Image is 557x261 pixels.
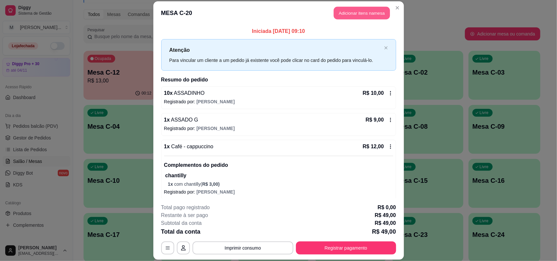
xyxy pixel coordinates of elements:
[375,219,396,227] p: R$ 49,00
[161,227,201,236] p: Total da conta
[164,161,393,169] p: Complementos do pedido
[164,143,213,151] p: 1 x
[296,241,396,254] button: Registrar pagamento
[164,116,198,124] p: 1 x
[164,125,393,132] p: Registrado por:
[363,89,384,97] p: R$ 10,00
[372,227,396,236] p: R$ 49,00
[161,211,208,219] p: Restante à ser pago
[164,189,393,195] p: Registrado por:
[165,172,393,180] p: chantilly
[161,27,396,35] p: Iniciada [DATE] 09:10
[193,241,293,254] button: Imprimir consumo
[168,181,393,187] p: com chantilly (
[202,181,220,187] span: R$ 3,00 )
[164,98,393,105] p: Registrado por:
[378,204,396,211] p: R$ 0,00
[375,211,396,219] p: R$ 49,00
[164,89,205,97] p: 10 x
[153,1,404,25] header: MESA C-20
[169,57,381,64] div: Para vincular um cliente a um pedido já existente você pode clicar no card do pedido para vinculá...
[170,144,213,149] span: Café - cappuccino
[196,189,235,195] span: [PERSON_NAME]
[363,143,384,151] p: R$ 12,00
[196,126,235,131] span: [PERSON_NAME]
[392,3,403,13] button: Close
[334,7,390,20] button: Adicionar itens namesa
[161,204,210,211] p: Total pago registrado
[161,219,202,227] p: Subtotal da conta
[365,116,384,124] p: R$ 9,00
[170,117,198,123] span: ASSADO G
[384,46,388,50] button: close
[173,90,205,96] span: ASSADINHO
[168,181,174,187] span: 1 x
[169,46,381,54] p: Atenção
[161,76,396,84] h2: Resumo do pedido
[196,99,235,104] span: [PERSON_NAME]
